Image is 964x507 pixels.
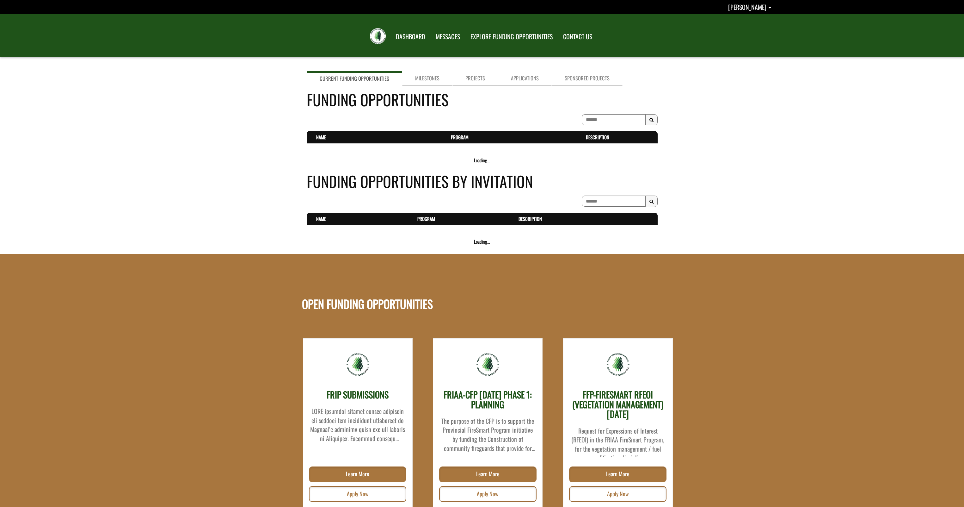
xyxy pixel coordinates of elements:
[439,486,537,502] a: Apply Now
[307,157,658,164] div: Loading...
[586,134,609,141] a: Description
[728,2,771,12] a: Bob Christian
[466,29,557,45] a: EXPLORE FUNDING OPPORTUNITIES
[327,390,389,400] h3: FRIP SUBMISSIONS
[519,215,542,222] a: Description
[569,486,666,502] a: Apply Now
[644,213,658,225] th: Actions
[645,196,658,207] button: Search Results
[570,422,666,458] div: Request for Expressions of Interest (RFEOI) in the FRIAA FireSmart Program, for the vegetation ma...
[391,29,430,45] a: DASHBOARD
[558,29,597,45] a: CONTACT US
[309,466,406,482] a: Learn More
[452,71,498,85] a: Projects
[307,88,658,111] h4: Funding Opportunities
[582,196,646,207] input: To search on partial text, use the asterisk (*) wildcard character.
[476,353,500,376] img: friaa-logo.png
[316,215,326,222] a: Name
[645,114,658,126] button: Search Results
[309,486,406,502] a: Apply Now
[439,390,536,410] h3: FRIAA-CFP [DATE] PHASE 1: PLANNING
[569,466,666,482] a: Learn More
[728,2,766,12] span: [PERSON_NAME]
[370,28,386,44] img: FRIAA Submissions Portal
[390,27,597,45] nav: Main Navigation
[310,403,406,443] div: LORE ipsumdol sitamet consec adipiscin eli seddoei tem incididunt utlaboreet do Magnaal’e adminim...
[402,71,452,85] a: Milestones
[552,71,623,85] a: Sponsored Projects
[431,29,465,45] a: MESSAGES
[570,390,666,419] h3: FFP-FIRESMART RFEOI (VEGETATION MANAGEMENT) [DATE]
[451,134,469,141] a: Program
[582,114,646,125] input: To search on partial text, use the asterisk (*) wildcard character.
[439,466,537,482] a: Learn More
[498,71,552,85] a: Applications
[606,353,630,376] img: friaa-logo.png
[307,170,658,192] h4: Funding Opportunities By Invitation
[316,134,326,141] a: Name
[307,71,402,85] a: Current Funding Opportunities
[417,215,435,222] a: Program
[302,261,433,310] h1: OPEN FUNDING OPPORTUNITIES
[439,413,536,453] div: The purpose of the CFP is to support the Provincial FireSmart Program initiative by funding the C...
[307,238,658,245] div: Loading...
[346,353,370,376] img: friaa-logo.png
